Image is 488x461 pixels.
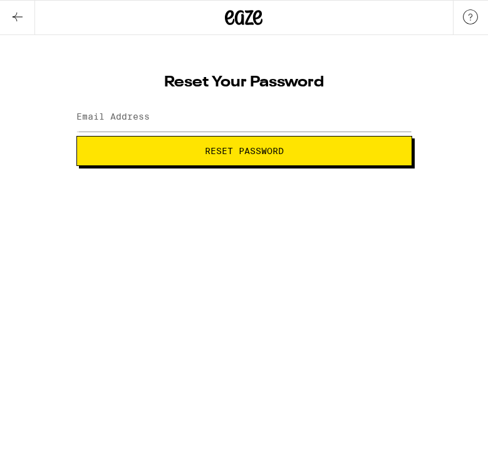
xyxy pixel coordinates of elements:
button: Reset Password [76,136,412,166]
label: Email Address [76,111,150,122]
h1: Reset Your Password [76,75,412,90]
input: Email Address [76,103,412,132]
span: Help [28,9,54,20]
span: Reset Password [205,147,284,155]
